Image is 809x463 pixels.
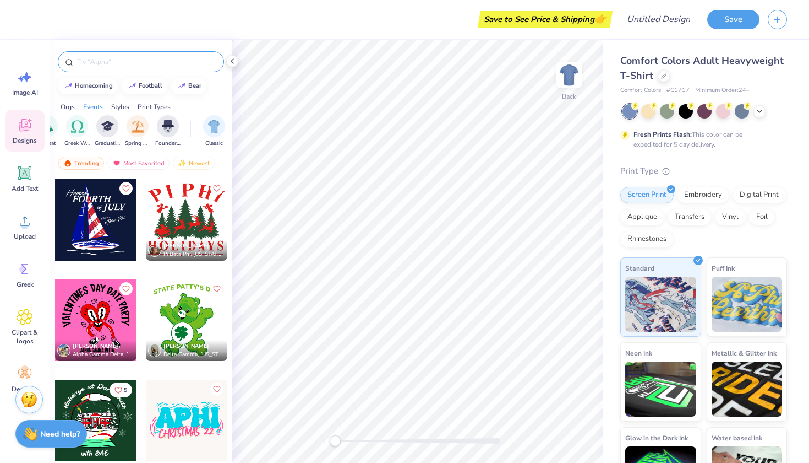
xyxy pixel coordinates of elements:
div: bear [188,83,201,89]
img: Graduation Image [101,120,114,133]
span: [PERSON_NAME] [163,342,209,350]
img: trend_line.gif [128,83,136,89]
span: Minimum Order: 24 + [695,86,750,95]
div: Foil [749,209,775,225]
span: Greek Week [64,139,90,148]
span: Decorate [12,385,38,394]
span: Image AI [12,88,38,97]
button: Like [119,282,133,295]
button: Like [210,182,223,195]
div: Rhinestones [620,231,674,247]
span: Designs [13,136,37,145]
div: Save to See Price & Shipping [480,11,610,28]
input: Try "Alpha" [76,56,217,67]
img: Classic Image [208,120,221,133]
button: football [122,78,167,94]
div: Print Type [620,165,787,177]
div: Digital Print [733,187,786,203]
span: Delta Gamma, [US_STATE][GEOGRAPHIC_DATA] [163,351,223,359]
span: Add Text [12,184,38,193]
div: filter for Classic [203,115,225,148]
div: Embroidery [677,187,729,203]
div: Screen Print [620,187,674,203]
span: Founder’s Day [155,139,181,148]
span: Neon Ink [625,347,652,359]
div: Applique [620,209,664,225]
span: Glow in the Dark Ink [625,432,688,444]
div: filter for Greek Week [64,115,90,148]
span: # C1717 [666,86,690,95]
span: Puff Ink [712,262,735,274]
span: Upload [14,232,36,241]
span: Water based Ink [712,432,762,444]
div: Transfers [668,209,712,225]
div: Newest [173,157,215,170]
div: filter for Graduation [95,115,120,148]
button: Save [707,10,759,29]
img: Greek Week Image [71,120,84,133]
div: filter for Founder’s Day [155,115,181,148]
span: Greek [17,280,34,289]
span: Pi Beta Phi, [US_STATE][GEOGRAPHIC_DATA] [163,250,223,259]
div: filter for Spring Break [125,115,150,148]
div: Back [562,91,576,101]
button: filter button [125,115,150,148]
img: trend_line.gif [64,83,73,89]
img: Puff Ink [712,277,783,332]
div: homecoming [75,83,113,89]
span: Metallic & Glitter Ink [712,347,777,359]
div: Trending [58,157,104,170]
img: Neon Ink [625,362,696,417]
span: Clipart & logos [7,328,43,346]
img: Metallic & Glitter Ink [712,362,783,417]
span: [PERSON_NAME] [73,342,118,350]
img: trend_line.gif [177,83,186,89]
div: Most Favorited [107,157,170,170]
button: Like [210,282,223,295]
strong: Need help? [40,429,80,439]
div: Print Types [138,102,171,112]
span: Comfort Colors Adult Heavyweight T-Shirt [620,54,784,82]
img: newest.gif [178,159,187,167]
span: Comfort Colors [620,86,661,95]
div: Events [83,102,103,112]
img: Back [558,64,580,86]
div: Vinyl [715,209,746,225]
span: 👉 [594,12,606,25]
button: filter button [64,115,90,148]
div: This color can be expedited for 5 day delivery. [633,130,769,149]
img: trending.gif [63,159,72,167]
span: 5 [124,387,127,393]
img: Standard [625,277,696,332]
span: [PERSON_NAME] [163,242,209,250]
button: filter button [203,115,225,148]
img: Founder’s Day Image [162,120,174,133]
img: most_fav.gif [112,159,121,167]
button: bear [171,78,206,94]
span: Graduation [95,139,120,148]
button: homecoming [58,78,118,94]
strong: Fresh Prints Flash: [633,130,692,139]
button: Like [210,383,223,396]
img: Spring Break Image [132,120,144,133]
input: Untitled Design [618,8,699,30]
div: Orgs [61,102,75,112]
button: Like [110,383,132,397]
button: Like [119,182,133,195]
div: Styles [111,102,129,112]
div: football [139,83,162,89]
button: filter button [95,115,120,148]
span: Spring Break [125,139,150,148]
button: filter button [155,115,181,148]
div: Accessibility label [330,435,341,446]
span: Alpha Gamma Delta, [GEOGRAPHIC_DATA] [73,351,132,359]
span: Standard [625,262,654,274]
span: Classic [205,139,223,148]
